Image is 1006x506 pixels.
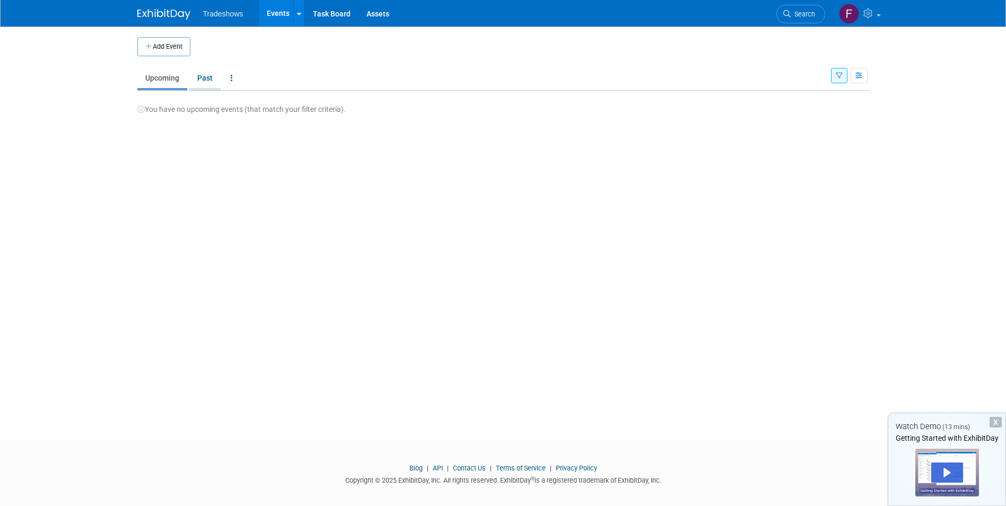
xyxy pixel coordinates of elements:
img: ExhibitDay [137,9,190,20]
a: Upcoming [137,68,187,88]
a: API [433,464,443,472]
div: Watch Demo [888,421,1005,432]
span: Tradeshows [203,10,243,18]
span: | [547,464,554,472]
span: Search [791,10,815,18]
div: Getting Started with ExhibitDay [888,433,1005,443]
a: Blog [409,464,423,472]
sup: ® [531,476,535,482]
span: | [487,464,494,472]
div: Play [931,463,963,483]
span: You have no upcoming events (that match your filter criteria). [137,105,346,114]
a: Contact Us [453,464,486,472]
a: Terms of Service [496,464,546,472]
a: Search [776,5,825,23]
span: | [424,464,431,472]
img: Freddy Mendez [839,4,859,24]
div: Dismiss [990,417,1002,428]
span: (13 mins) [942,423,970,431]
a: Past [189,68,221,88]
a: Privacy Policy [556,464,597,472]
button: Add Event [137,37,190,56]
span: | [444,464,451,472]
